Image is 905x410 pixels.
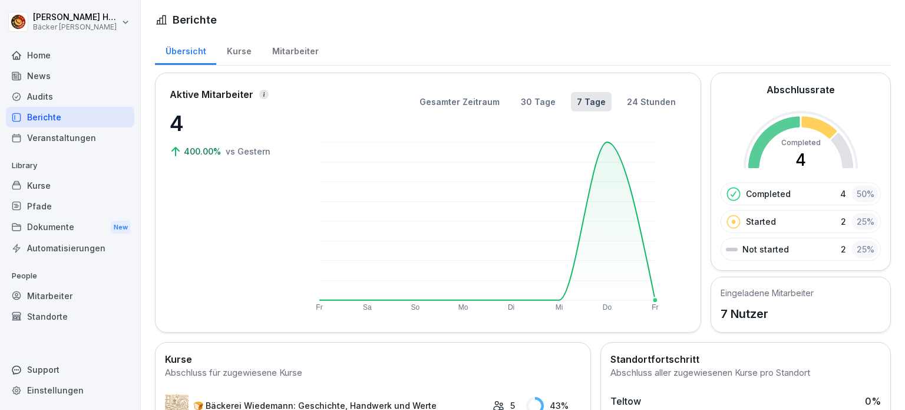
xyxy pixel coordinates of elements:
a: Berichte [6,107,134,127]
text: Sa [363,303,372,311]
text: Mi [556,303,563,311]
p: Bäcker [PERSON_NAME] [33,23,119,31]
h2: Kurse [165,352,581,366]
a: Mitarbeiter [6,286,134,306]
a: Veranstaltungen [6,127,134,148]
button: Gesamter Zeitraum [414,92,506,111]
p: Library [6,156,134,175]
text: Do [603,303,612,311]
h2: Abschlussrate [767,83,835,97]
div: Teltow [610,394,641,408]
a: Automatisierungen [6,238,134,258]
h2: Standortfortschritt [610,352,881,366]
a: Home [6,45,134,65]
button: 7 Tage [571,92,612,111]
p: 400.00% [184,145,223,158]
a: Kurse [216,35,262,65]
a: Standorte [6,306,134,327]
p: 4 [170,107,288,139]
p: 2 [841,243,846,255]
p: Started [746,215,776,228]
a: Einstellungen [6,380,134,401]
button: 24 Stunden [621,92,682,111]
div: 25 % [852,241,878,258]
div: Abschluss aller zugewiesenen Kurse pro Standort [610,366,881,380]
text: Di [508,303,514,311]
div: Dokumente [6,217,134,238]
text: Mo [458,303,468,311]
p: 4 [840,188,846,200]
div: Support [6,359,134,380]
a: Übersicht [155,35,216,65]
h1: Berichte [173,12,217,28]
a: News [6,65,134,86]
h5: Eingeladene Mitarbeiter [721,287,814,299]
a: DokumenteNew [6,217,134,238]
div: 0 % [865,394,881,408]
a: Audits [6,86,134,107]
button: 30 Tage [515,92,562,111]
div: Abschluss für zugewiesene Kurse [165,366,581,380]
p: Not started [742,243,789,255]
p: 2 [841,215,846,228]
p: [PERSON_NAME] Hofmann [33,12,119,22]
text: Fr [652,303,659,311]
div: 50 % [852,185,878,202]
text: So [411,303,420,311]
a: Kurse [6,175,134,196]
a: Mitarbeiter [262,35,329,65]
p: People [6,267,134,286]
div: New [111,221,131,234]
text: Fr [316,303,322,311]
a: Pfade [6,196,134,217]
p: Aktive Mitarbeiter [170,87,253,101]
p: vs Gestern [226,145,270,158]
p: Completed [746,188,791,200]
p: 7 Nutzer [721,305,814,323]
div: 25 % [852,213,878,230]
